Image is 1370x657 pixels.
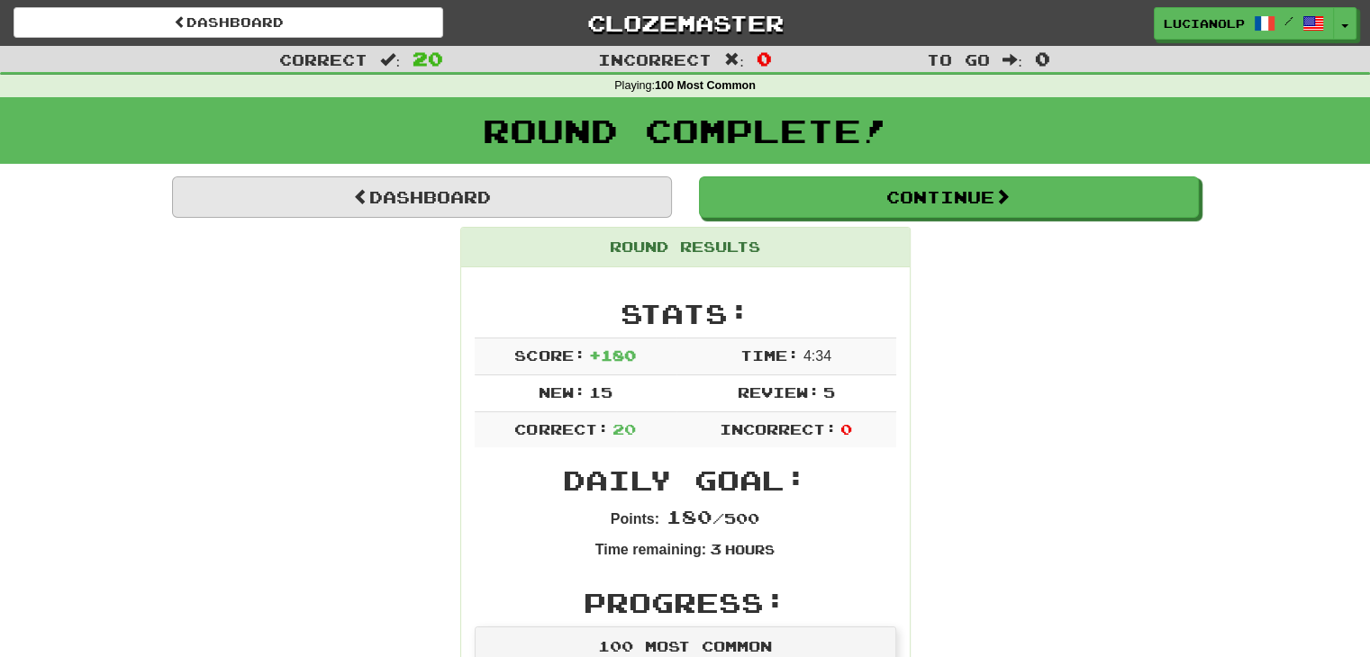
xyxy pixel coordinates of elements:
[380,52,400,67] span: :
[514,420,608,437] span: Correct:
[1284,14,1293,27] span: /
[737,383,819,400] span: Review:
[279,50,367,68] span: Correct
[611,511,659,526] strong: Points:
[1035,48,1050,69] span: 0
[823,383,835,400] span: 5
[14,7,443,38] a: Dashboard
[612,420,636,437] span: 20
[172,176,672,218] a: Dashboard
[1003,52,1022,67] span: :
[589,346,636,364] span: + 180
[667,506,712,527] span: 180
[927,50,990,68] span: To go
[840,420,852,437] span: 0
[461,228,910,267] div: Round Results
[803,348,831,364] span: 4 : 34
[720,420,837,437] span: Incorrect:
[475,299,896,328] h2: Stats:
[725,542,775,557] small: Hours
[595,542,706,557] strong: Time remaining:
[589,383,612,400] span: 15
[538,383,585,400] span: New:
[757,48,772,69] span: 0
[470,7,900,39] a: Clozemaster
[475,465,896,495] h2: Daily Goal:
[514,346,585,364] span: Score:
[1164,15,1245,31] span: lucianolp
[740,346,799,364] span: Time:
[655,79,756,92] strong: 100 Most Common
[6,112,1364,148] h1: Round Complete!
[598,50,712,68] span: Incorrect
[667,509,759,526] span: / 500
[699,176,1199,218] button: Continue
[413,48,443,69] span: 20
[475,588,896,617] h2: Progress:
[710,540,721,557] span: 3
[724,52,744,67] span: :
[1154,7,1334,40] a: lucianolp /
